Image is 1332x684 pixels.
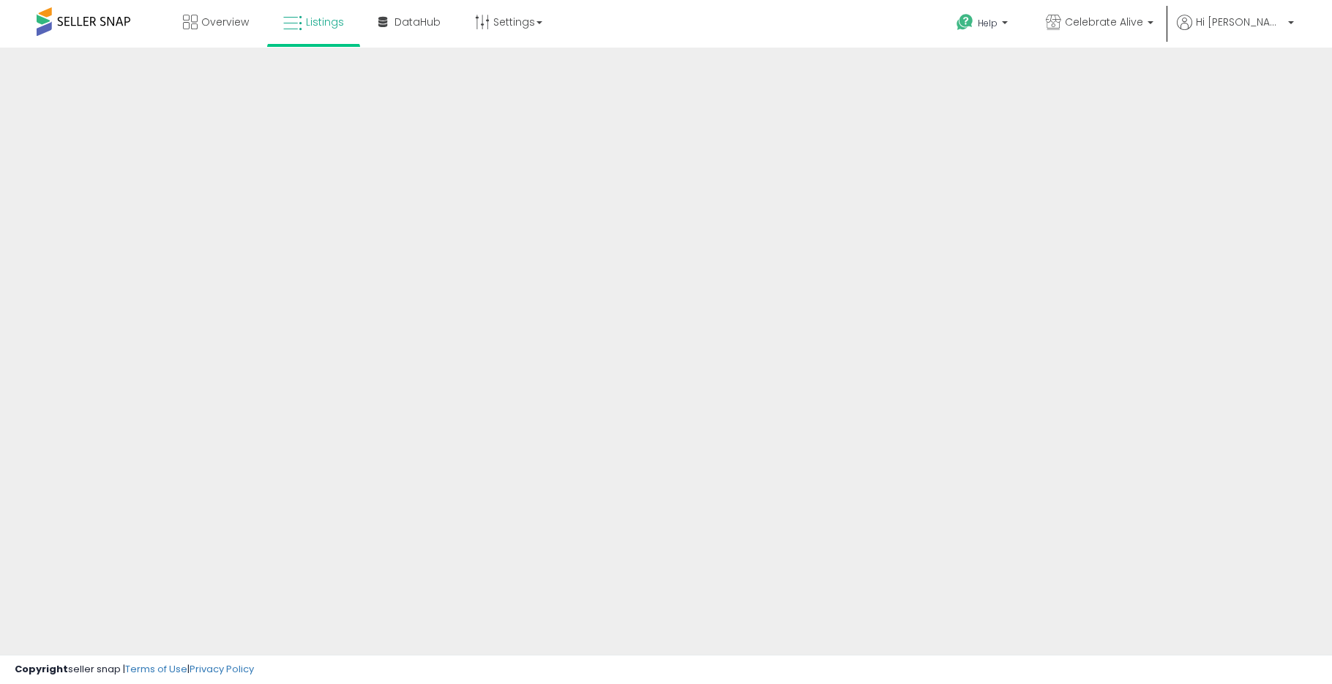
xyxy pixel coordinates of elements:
span: Listings [306,15,344,29]
i: Get Help [956,13,974,31]
span: DataHub [394,15,441,29]
span: Celebrate Alive [1065,15,1143,29]
span: Overview [201,15,249,29]
span: Hi [PERSON_NAME] [1196,15,1284,29]
a: Hi [PERSON_NAME] [1177,15,1294,48]
a: Help [945,2,1022,48]
span: Help [978,17,998,29]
